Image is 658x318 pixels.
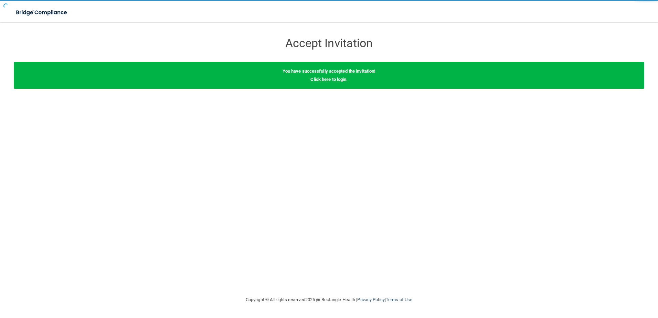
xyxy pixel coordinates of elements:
[283,68,376,74] b: You have successfully accepted the invitation!
[10,6,74,20] img: bridge_compliance_login_screen.278c3ca4.svg
[203,289,455,311] div: Copyright © All rights reserved 2025 @ Rectangle Health | |
[357,297,384,302] a: Privacy Policy
[203,37,455,50] h3: Accept Invitation
[14,62,644,89] div: .
[310,77,346,82] a: Click here to login
[386,297,412,302] a: Terms of Use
